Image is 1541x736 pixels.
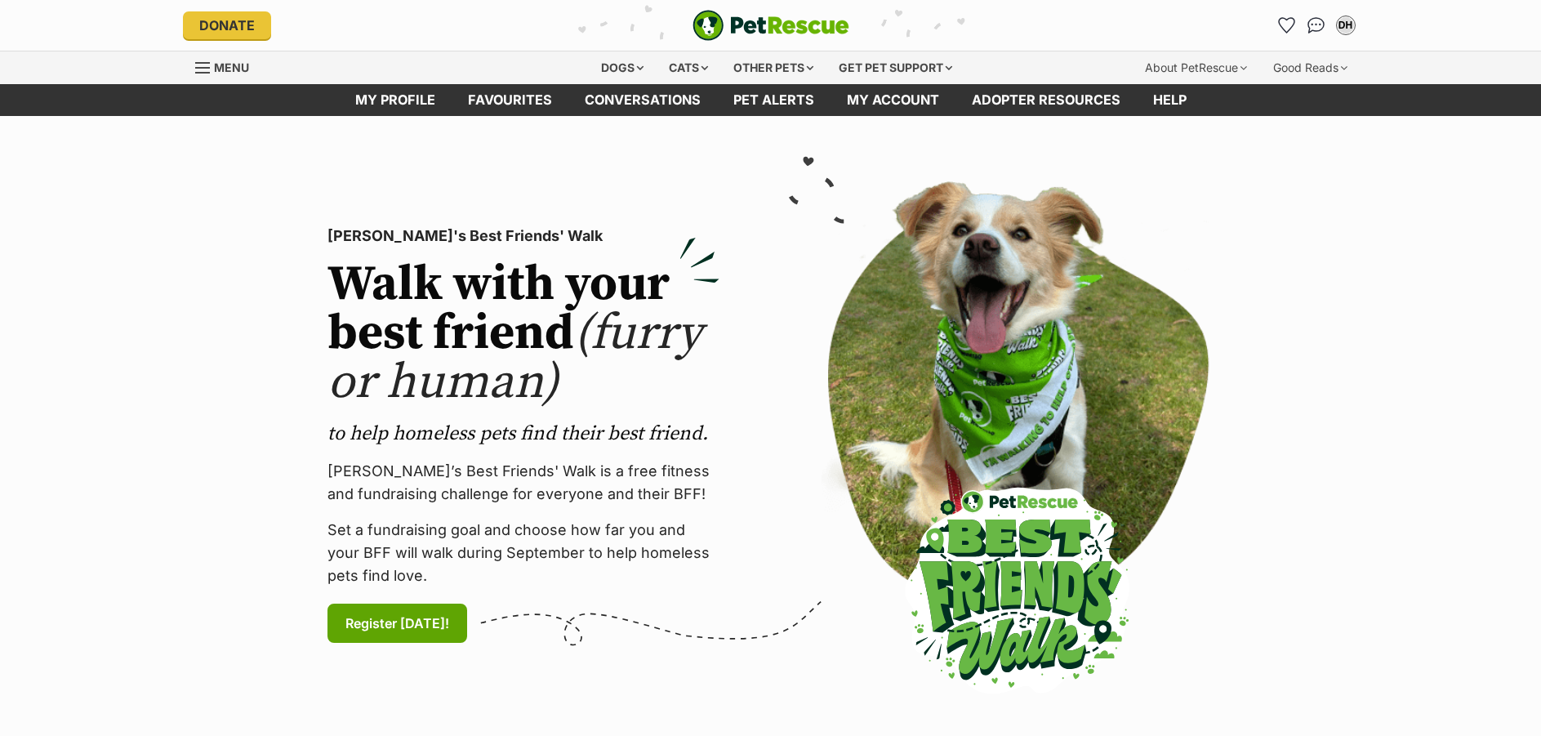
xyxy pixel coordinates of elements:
[327,460,719,506] p: [PERSON_NAME]’s Best Friends' Walk is a free fitness and fundraising challenge for everyone and t...
[693,10,849,41] img: logo-e224e6f780fb5917bec1dbf3a21bbac754714ae5b6737aabdf751b685950b380.svg
[657,51,719,84] div: Cats
[1303,12,1329,38] a: Conversations
[1307,17,1325,33] img: chat-41dd97257d64d25036548639549fe6c8038ab92f7586957e7f3b1b290dea8141.svg
[339,84,452,116] a: My profile
[327,303,702,413] span: (furry or human)
[1133,51,1258,84] div: About PetRescue
[590,51,655,84] div: Dogs
[693,10,849,41] a: PetRescue
[1333,12,1359,38] button: My account
[327,604,467,643] a: Register [DATE]!
[327,225,719,248] p: [PERSON_NAME]'s Best Friends' Walk
[327,519,719,587] p: Set a fundraising goal and choose how far you and your BFF will walk during September to help hom...
[827,51,964,84] div: Get pet support
[214,60,249,74] span: Menu
[1262,51,1359,84] div: Good Reads
[327,261,719,408] h2: Walk with your best friend
[327,421,719,447] p: to help homeless pets find their best friend.
[1137,84,1203,116] a: Help
[183,11,271,39] a: Donate
[1338,17,1354,33] div: DH
[1274,12,1300,38] a: Favourites
[345,613,449,633] span: Register [DATE]!
[831,84,955,116] a: My account
[568,84,717,116] a: conversations
[452,84,568,116] a: Favourites
[195,51,261,81] a: Menu
[1274,12,1359,38] ul: Account quick links
[717,84,831,116] a: Pet alerts
[955,84,1137,116] a: Adopter resources
[722,51,825,84] div: Other pets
